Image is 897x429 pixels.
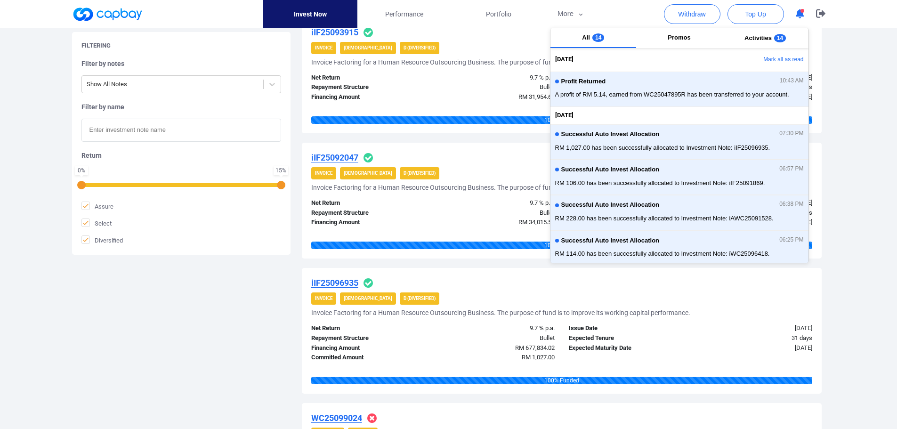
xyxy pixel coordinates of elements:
strong: D (Diversified) [404,296,436,301]
button: Activities14 [722,28,808,48]
strong: Invoice [315,296,332,301]
span: Performance [385,9,423,19]
span: A profit of RM 5.14, earned from WC25047895R has been transferred to your account. [555,90,804,99]
button: Profit Returned10:43 AMA profit of RM 5.14, earned from WC25047895R has been transferred to your ... [550,72,808,107]
u: iIF25096935 [311,278,358,288]
div: 100 % Funded [311,116,812,124]
span: Successful Auto Invest Allocation [561,131,660,138]
strong: [DEMOGRAPHIC_DATA] [344,296,392,301]
span: 10:43 AM [780,78,804,84]
span: 06:38 PM [779,201,803,208]
span: Select [81,219,112,228]
span: RM 677,834.02 [515,344,555,351]
h5: Invoice Factoring for a Human Resource Outsourcing Business. The purpose of fund is to improve it... [311,308,690,317]
div: Bullet [433,82,562,92]
div: 100 % Funded [311,377,812,384]
input: Enter investment note name [81,119,281,142]
div: Financing Amount [304,218,433,227]
div: 0 % [77,168,86,173]
button: Successful Auto Invest Allocation06:38 PMRM 228.00 has been successfully allocated to Investment ... [550,195,808,230]
span: RM 106.00 has been successfully allocated to Investment Note: iIF25091869. [555,178,804,188]
span: Profit Returned [561,78,606,85]
span: Portfolio [486,9,511,19]
h5: Invoice Factoring for a Human Resource Outsourcing Business. The purpose of fund is to improve it... [311,183,690,192]
span: 07:30 PM [779,130,803,137]
div: 31 days [690,333,819,343]
button: Mark all as read [707,52,808,68]
div: Financing Amount [304,92,433,102]
strong: Invoice [315,45,332,50]
strong: [DEMOGRAPHIC_DATA] [344,45,392,50]
span: Successful Auto Invest Allocation [561,202,660,209]
button: Top Up [727,4,784,24]
h5: Filter by notes [81,59,281,68]
strong: [DEMOGRAPHIC_DATA] [344,170,392,176]
div: Repayment Structure [304,208,433,218]
span: RM 31,954.69 [518,93,555,100]
h5: Filtering [81,41,111,50]
button: Successful Auto Invest Allocation06:25 PMRM 114.00 has been successfully allocated to Investment ... [550,231,808,266]
div: 100 % Funded [311,242,812,249]
span: [DATE] [555,55,574,65]
button: Promos [636,28,722,48]
strong: D (Diversified) [404,45,436,50]
span: All [582,34,590,41]
span: Assure [81,202,113,211]
div: 15 % [275,168,286,173]
span: Activities [744,34,772,41]
h5: Return [81,151,281,160]
button: All14 [550,28,637,48]
div: Expected Maturity Date [562,343,691,353]
div: Bullet [433,208,562,218]
span: RM 228.00 has been successfully allocated to Investment Note: iAWC25091528. [555,214,804,223]
div: Issue Date [562,324,691,333]
strong: Invoice [315,170,332,176]
span: 06:25 PM [779,237,803,243]
div: Financing Amount [304,343,433,353]
span: Successful Auto Invest Allocation [561,237,660,244]
button: Withdraw [664,4,720,24]
span: RM 1,027.00 has been successfully allocated to Investment Note: iIF25096935. [555,143,804,153]
span: RM 114.00 has been successfully allocated to Investment Note: iWC25096418. [555,249,804,259]
span: 06:57 PM [779,166,803,172]
span: RM 34,015.50 [518,219,555,226]
div: 9.7 % p.a. [433,324,562,333]
span: Promos [668,34,690,41]
div: [DATE] [690,343,819,353]
div: Net Return [304,198,433,208]
div: Repayment Structure [304,333,433,343]
div: Expected Tenure [562,333,691,343]
div: Committed Amount [304,353,433,363]
span: [DATE] [555,111,574,121]
u: iIF25093915 [311,27,358,37]
button: Successful Auto Invest Allocation07:30 PMRM 1,027.00 has been successfully allocated to Investmen... [550,124,808,160]
span: 14 [592,33,604,42]
span: RM 1,027.00 [522,354,555,361]
div: Net Return [304,73,433,83]
div: 9.7 % p.a. [433,73,562,83]
u: WC25099024 [311,413,362,423]
u: iIF25092047 [311,153,358,162]
span: Top Up [745,9,766,19]
span: 14 [774,34,786,42]
span: Diversified [81,235,123,245]
span: Successful Auto Invest Allocation [561,166,660,173]
div: [DATE] [690,324,819,333]
div: Bullet [433,333,562,343]
h5: Invoice Factoring for a Human Resource Outsourcing Business. The purpose of fund is to improve it... [311,58,690,66]
h5: Filter by name [81,103,281,111]
button: Successful Auto Invest Allocation06:57 PMRM 106.00 has been successfully allocated to Investment ... [550,160,808,195]
div: Repayment Structure [304,82,433,92]
div: 9.7 % p.a. [433,198,562,208]
div: Net Return [304,324,433,333]
strong: D (Diversified) [404,170,436,176]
